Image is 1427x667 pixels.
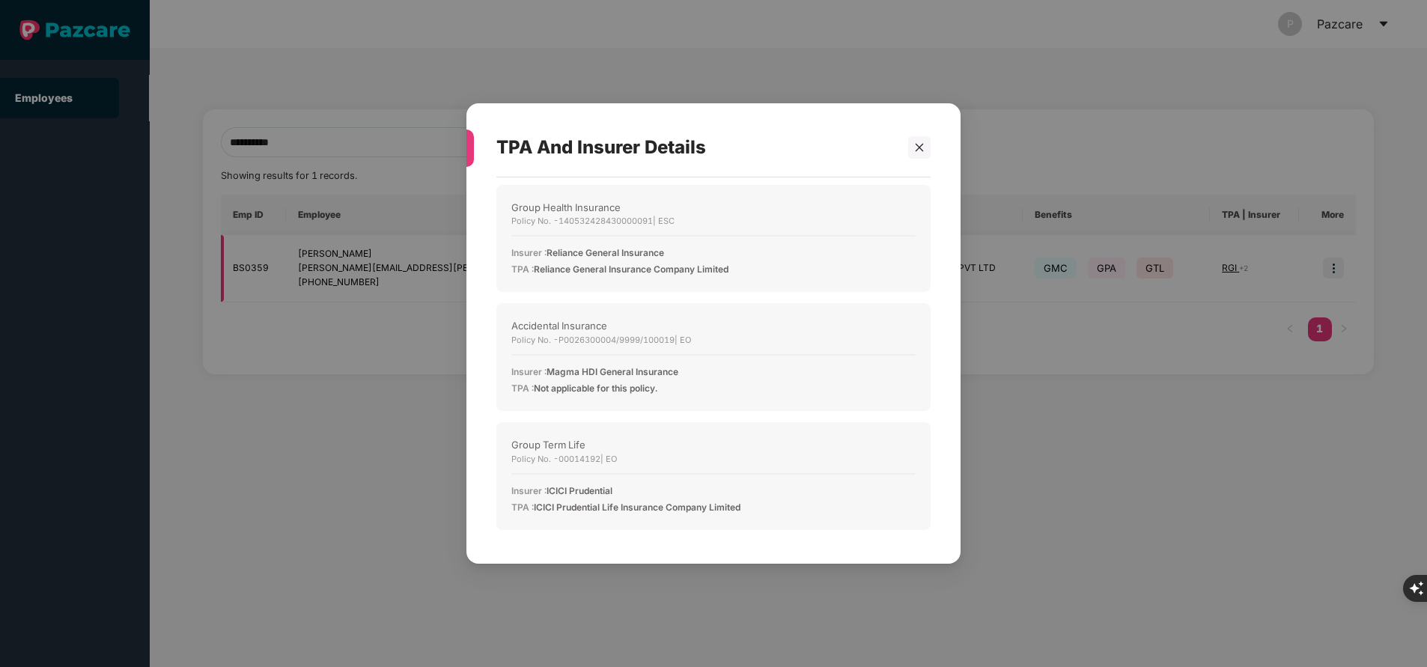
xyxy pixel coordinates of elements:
span: Reliance General Insurance Company Limited [534,264,728,275]
div: Policy No. - 00014192 | EO [511,453,916,466]
div: Policy No. - 140532428430000091 | ESC [511,215,916,228]
span: Insurer : [511,248,547,259]
span: ICICI Prudential [547,485,612,496]
span: Reliance General Insurance [547,248,664,259]
span: TPA : [511,502,534,513]
span: Insurer : [511,485,547,496]
span: TPA : [511,264,534,275]
span: ICICI Prudential Life Insurance Company Limited [534,502,740,513]
span: TPA : [511,383,534,394]
div: Group Health Insurance [511,200,916,215]
span: Magma HDI General Insurance [547,366,678,377]
div: Group Term Life [511,437,916,452]
span: Not applicable for this policy. [534,383,657,394]
span: Insurer : [511,366,547,377]
div: Accidental Insurance [511,319,916,334]
div: TPA And Insurer Details [496,118,895,177]
span: close [914,142,925,153]
div: Policy No. - P0026300004/9999/100019 | EO [511,334,916,347]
